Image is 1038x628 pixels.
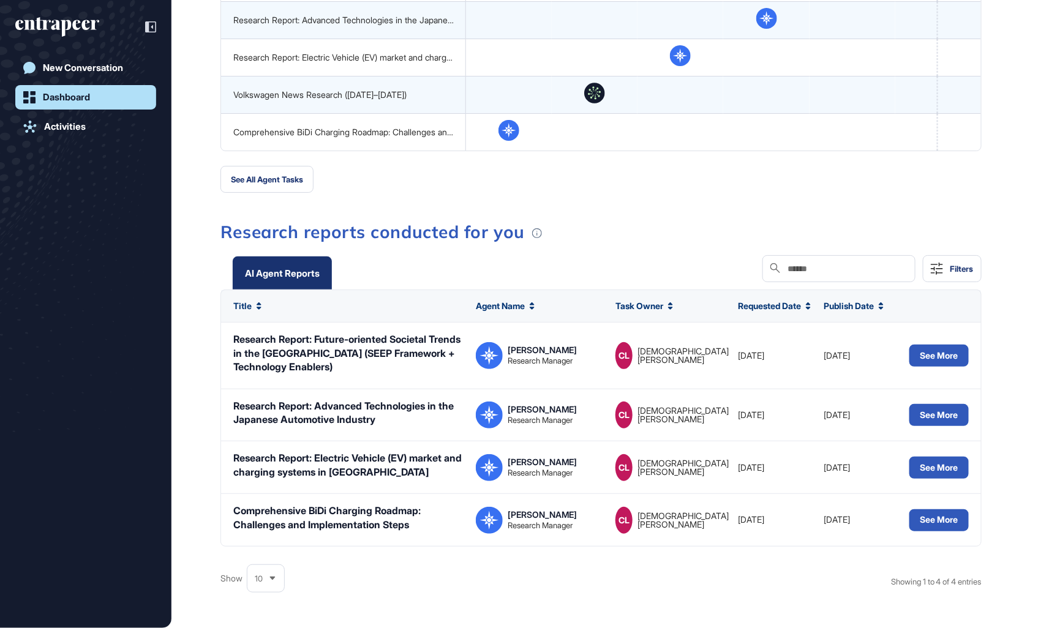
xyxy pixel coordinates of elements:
a: Dashboard [15,85,156,110]
div: [DEMOGRAPHIC_DATA][PERSON_NAME] [637,347,739,364]
div: AI Agent Reports [245,269,320,278]
div: CL [615,402,633,428]
div: [PERSON_NAME] [508,346,577,354]
div: entrapeer-logo [15,17,99,37]
div: [DEMOGRAPHIC_DATA][PERSON_NAME] [637,406,739,424]
div: Research Report: Advanced Technologies in the Japanese Automotive Industry [233,15,454,25]
div: [PERSON_NAME] [508,405,577,414]
a: New Conversation [15,56,156,80]
span: Task Owner [615,301,663,311]
span: [DATE] [738,515,764,525]
div: Research Manager [508,469,573,477]
div: Research Report: Electric Vehicle (EV) market and charging systems in [GEOGRAPHIC_DATA] [233,451,464,479]
span: [DATE] [824,410,850,420]
div: Research Manager [508,521,573,529]
div: New Conversation [43,62,123,73]
div: CL [615,342,633,369]
h3: Research reports conducted for you [220,223,982,241]
a: Activities [15,114,156,139]
span: Show [220,574,243,583]
div: Research Report: Electric Vehicle (EV) market and charging systems in [GEOGRAPHIC_DATA] [233,53,454,62]
button: See More [909,457,969,479]
button: Filters [923,255,982,282]
span: [DATE] [738,410,764,420]
div: [PERSON_NAME] [508,510,577,519]
button: See All Agent Tasks [220,166,314,193]
div: Comprehensive BiDi Charging Roadmap: Challenges and Implementation Steps [233,127,454,137]
button: See More [909,404,969,426]
div: Dashboard [43,92,90,103]
button: See More [909,345,969,367]
div: Research Manager [508,416,573,424]
span: Title [233,301,252,311]
div: Activities [44,121,86,132]
div: CL [615,507,633,534]
div: Filters [950,264,974,274]
div: Comprehensive BiDi Charging Roadmap: Challenges and Implementation Steps [233,504,464,531]
div: Research Report: Future-oriented Societal Trends in the [GEOGRAPHIC_DATA] (SEEP Framework + Techn... [233,332,464,373]
button: See More [909,509,969,531]
div: CL [615,454,633,481]
span: 10 [255,574,263,583]
span: Publish Date [824,301,874,311]
div: Volkswagen News Research ([DATE]–[DATE]) [233,90,454,100]
div: Showing 1 to 4 of 4 entries [891,576,982,588]
span: Agent Name [476,301,525,311]
div: [DEMOGRAPHIC_DATA][PERSON_NAME] [637,512,739,529]
div: Research Manager [508,357,573,365]
span: [DATE] [738,351,764,361]
span: Requested Date [738,301,801,311]
div: Research Report: Advanced Technologies in the Japanese Automotive Industry [233,399,464,427]
span: [DATE] [824,515,850,525]
span: [DATE] [824,351,850,361]
span: [DATE] [738,463,764,473]
span: [DATE] [824,463,850,473]
div: [DEMOGRAPHIC_DATA][PERSON_NAME] [637,459,739,476]
div: [PERSON_NAME] [508,458,577,466]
